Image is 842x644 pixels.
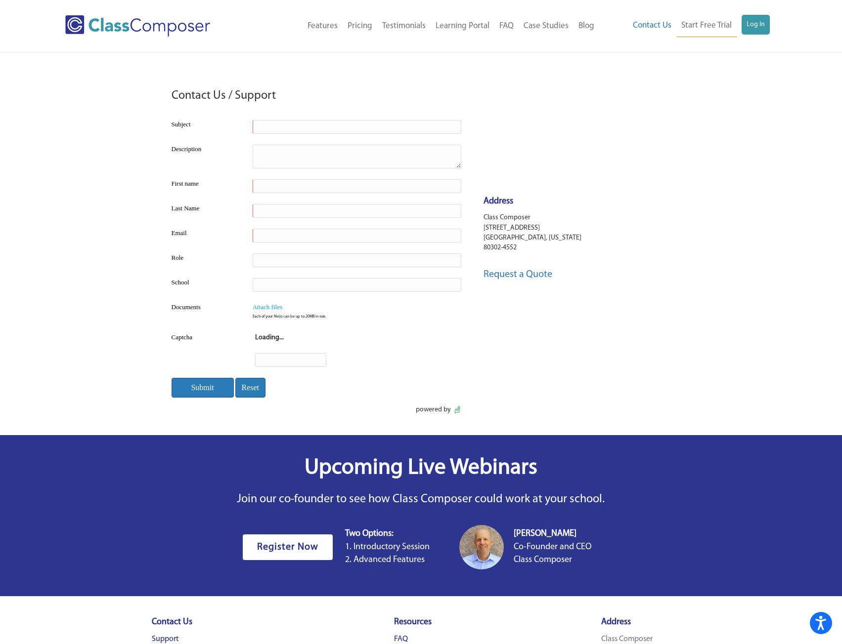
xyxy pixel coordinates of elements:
[514,556,572,564] span: Class Composer
[484,270,552,280] a: Request a Quote
[255,334,284,341] strong: Loading...
[257,542,318,552] span: Register Now
[243,534,333,560] a: Register Now
[416,405,451,415] span: powered by
[343,15,377,37] a: Pricing
[65,15,210,37] img: Class Composer
[514,529,576,538] b: [PERSON_NAME]
[169,248,240,273] td: Role
[172,378,234,398] input: Submit
[574,15,599,37] a: Blog
[169,223,240,248] td: Email
[431,15,494,37] a: Learning Portal
[494,15,519,37] a: FAQ
[519,15,574,37] a: Case Studies
[152,616,206,629] h4: Contact Us
[169,273,240,297] td: School
[169,199,240,223] td: Last Name
[514,543,591,552] span: Co-Founder and CEO
[345,527,430,566] p: 1. Introductory Session 2. Advanced Features
[345,529,394,538] b: Two Options:
[169,297,240,327] td: Documents
[484,196,673,208] h4: Address
[251,15,599,37] nav: Header Menu
[303,15,343,37] a: Features
[742,15,770,35] a: Log In
[92,455,750,481] h3: Upcoming Live Webinars
[169,327,243,372] td: Captcha
[253,314,326,320] span: Each of your file(s) can be up to 20MB in size.
[484,213,673,253] p: Class Composer [STREET_ADDRESS] [GEOGRAPHIC_DATA], [US_STATE] 80302-4552
[394,635,408,643] a: FAQ
[394,616,448,629] h4: Resources
[453,406,461,414] img: portalLogo.de847024ebc0131731a3.png
[235,378,266,398] input: Reset
[601,616,725,629] h4: Address
[676,15,737,37] a: Start Free Trial
[152,635,178,643] a: Support
[599,15,770,37] nav: Header Menu
[169,115,240,139] td: Subject
[172,88,276,105] h3: Contact Us / Support
[628,15,676,37] a: Contact Us
[237,493,605,505] span: Join our co-founder to see how Class Composer could work at your school.
[169,139,240,174] td: Description
[459,525,504,569] img: screen shot 2018 10 08 at 11.06.05 am
[377,15,431,37] a: Testimonials
[169,174,240,199] td: First name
